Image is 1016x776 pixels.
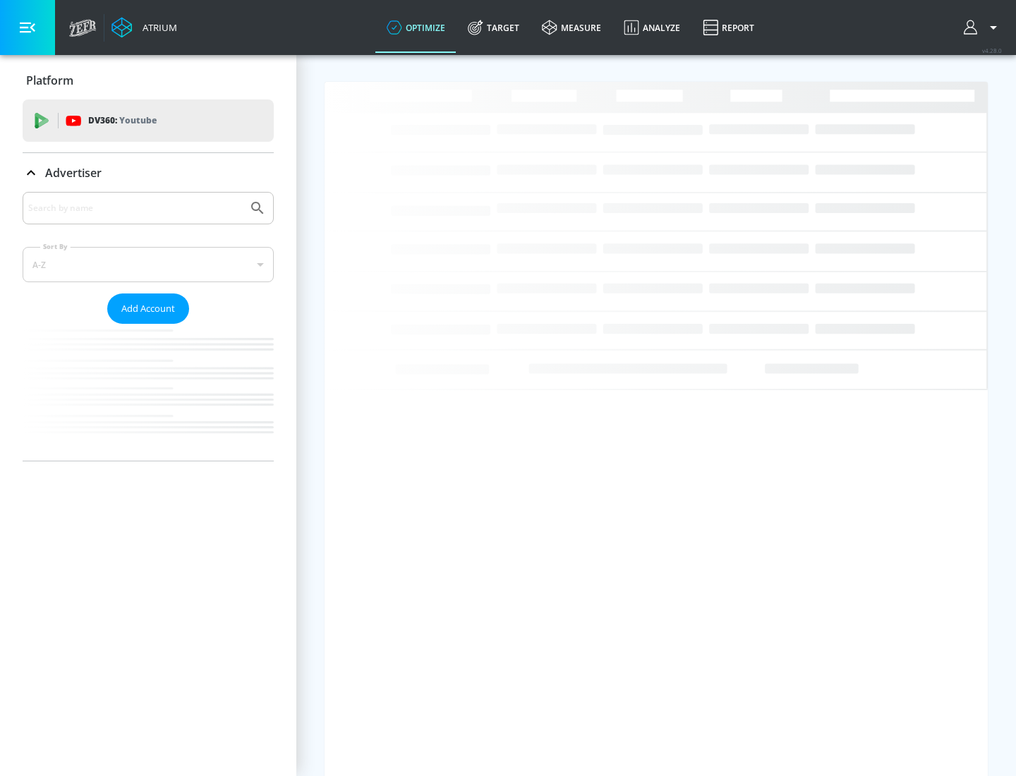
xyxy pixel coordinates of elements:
p: Advertiser [45,165,102,181]
p: Youtube [119,113,157,128]
span: v 4.28.0 [982,47,1002,54]
a: Report [691,2,766,53]
a: Atrium [111,17,177,38]
a: Target [456,2,531,53]
a: measure [531,2,612,53]
div: Advertiser [23,192,274,461]
span: Add Account [121,301,175,317]
div: Platform [23,61,274,100]
div: Atrium [137,21,177,34]
label: Sort By [40,242,71,251]
div: Advertiser [23,153,274,193]
button: Add Account [107,293,189,324]
div: A-Z [23,247,274,282]
div: DV360: Youtube [23,99,274,142]
p: Platform [26,73,73,88]
input: Search by name [28,199,242,217]
a: Analyze [612,2,691,53]
nav: list of Advertiser [23,324,274,461]
p: DV360: [88,113,157,128]
a: optimize [375,2,456,53]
